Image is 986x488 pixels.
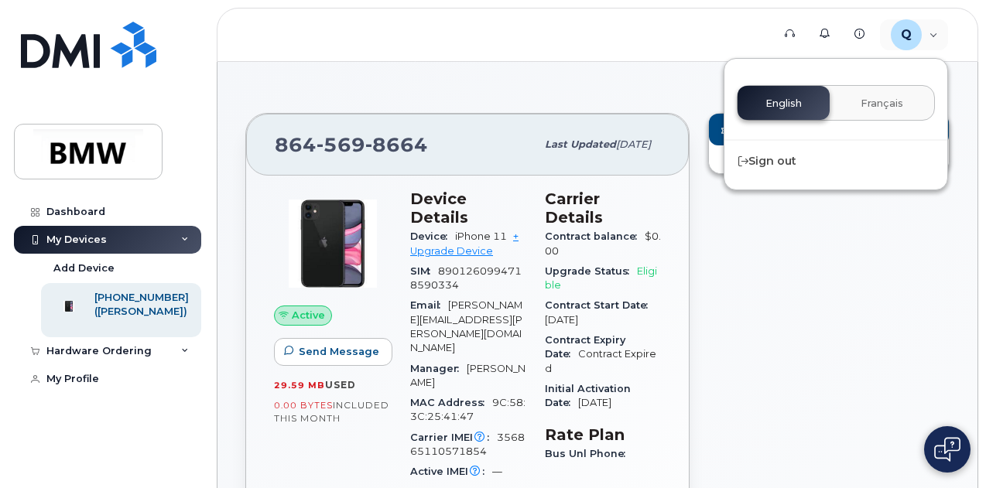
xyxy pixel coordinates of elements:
[545,138,616,150] span: Last updated
[286,197,379,290] img: iPhone_11.jpg
[410,363,526,388] span: [PERSON_NAME]
[299,344,379,359] span: Send Message
[410,432,497,443] span: Carrier IMEI
[410,397,492,408] span: MAC Address
[410,432,525,457] span: 356865110571854
[274,338,392,366] button: Send Message
[274,400,333,411] span: 0.00 Bytes
[709,145,949,173] a: Create Helpdesk Submission
[410,299,522,353] span: [PERSON_NAME][EMAIL_ADDRESS][PERSON_NAME][DOMAIN_NAME]
[709,114,949,145] button: Add Roaming Package
[410,466,492,477] span: Active IMEI
[325,379,356,391] span: used
[545,265,637,277] span: Upgrade Status
[410,230,519,256] a: + Upgrade Device
[317,133,365,156] span: 569
[292,308,325,322] span: Active
[545,299,656,311] span: Contract Start Date
[410,230,455,242] span: Device
[721,125,861,139] span: Add Roaming Package
[410,189,526,227] h3: Device Details
[275,133,428,156] span: 864
[545,189,661,227] h3: Carrier Details
[410,265,522,291] span: 8901260994718590334
[545,334,625,360] span: Contract Expiry Date
[724,147,947,176] div: Sign out
[545,230,645,242] span: Contract balance
[545,425,661,444] h3: Rate Plan
[578,397,611,408] span: [DATE]
[545,230,661,256] span: $0.00
[545,448,633,459] span: Bus Unl Phone
[934,437,960,462] img: Open chat
[861,97,903,110] span: Français
[365,133,428,156] span: 8664
[455,230,507,242] span: iPhone 11
[410,265,438,277] span: SIM
[545,383,631,408] span: Initial Activation Date
[410,299,448,311] span: Email
[274,380,325,391] span: 29.59 MB
[545,348,656,374] span: Contract Expired
[410,363,467,374] span: Manager
[616,138,651,150] span: [DATE]
[545,314,578,326] span: [DATE]
[492,466,502,477] span: —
